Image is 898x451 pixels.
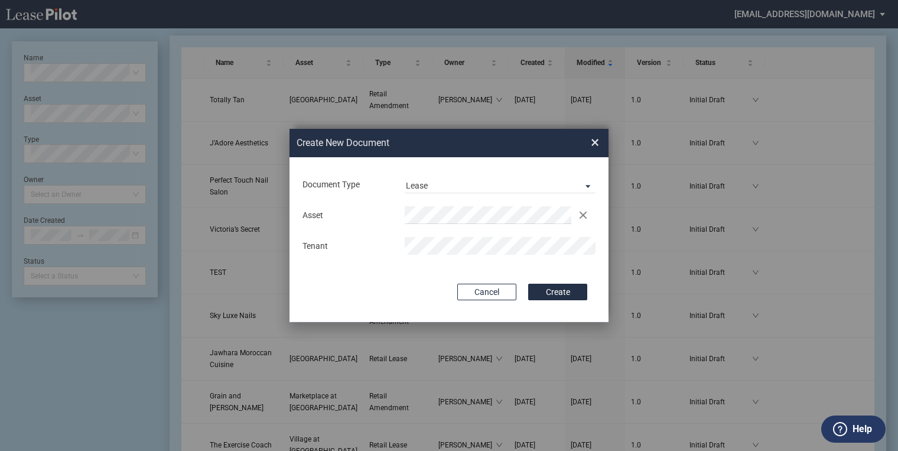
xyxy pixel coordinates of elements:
[289,129,609,323] md-dialog: Create New ...
[295,241,398,252] div: Tenant
[528,284,587,300] button: Create
[591,133,599,152] span: ×
[297,137,548,150] h2: Create New Document
[405,176,596,193] md-select: Document Type: Lease
[457,284,516,300] button: Cancel
[295,179,398,191] div: Document Type
[406,181,428,190] div: Lease
[853,421,872,437] label: Help
[295,210,398,222] div: Asset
